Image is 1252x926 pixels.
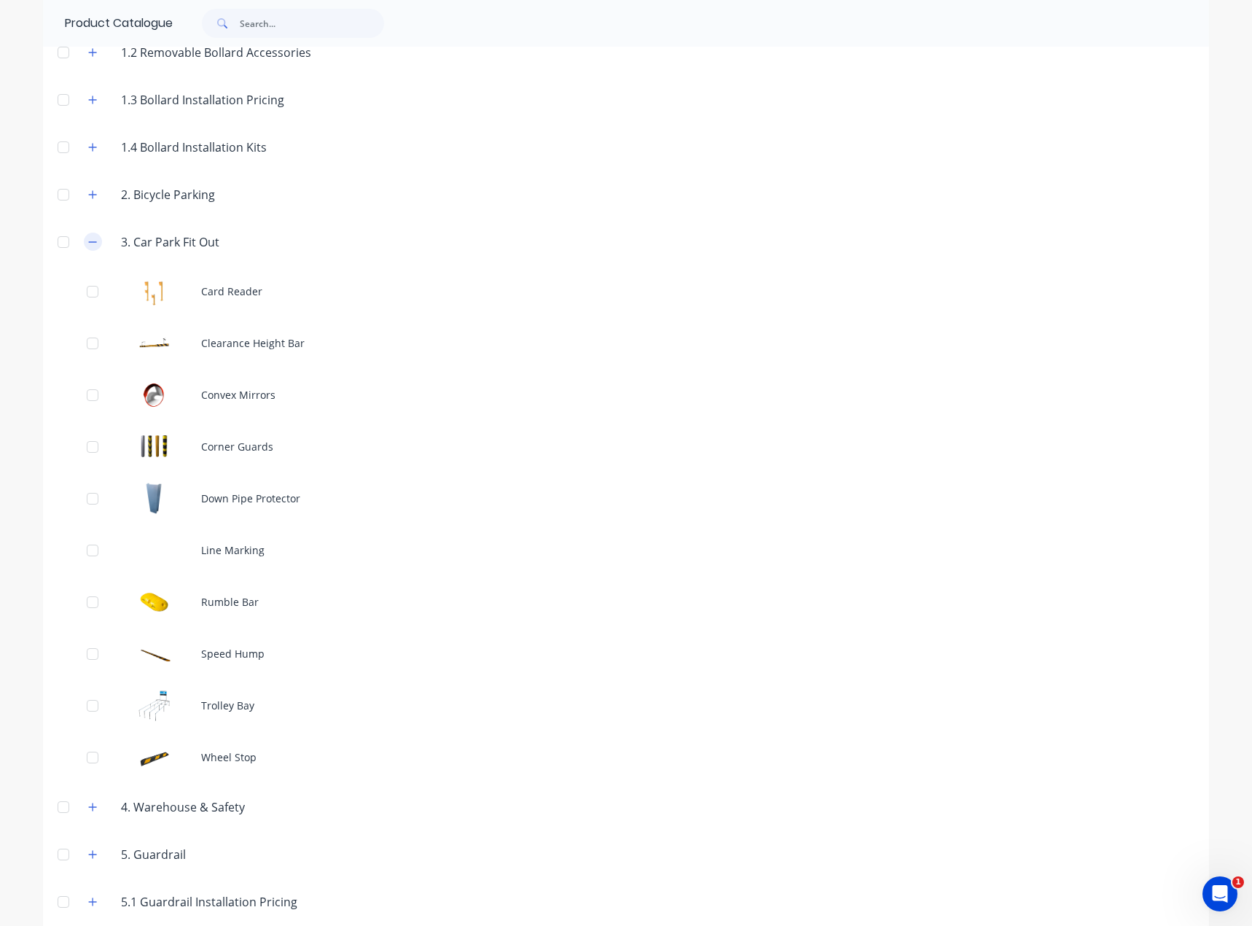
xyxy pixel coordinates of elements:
div: 1.4 Bollard Installation Kits [109,139,278,156]
div: Line Marking [43,524,1209,576]
div: Speed HumpSpeed Hump [43,628,1209,680]
div: 1.2 Removable Bollard Accessories [109,44,323,61]
div: 1.3 Bollard Installation Pricing [109,91,296,109]
iframe: Intercom live chat [1202,876,1237,911]
input: Search... [240,9,384,38]
div: Rumble BarRumble Bar [43,576,1209,628]
div: 5. Guardrail [109,846,197,863]
div: Convex MirrorsConvex Mirrors [43,369,1209,421]
div: 4. Warehouse & Safety [109,798,257,816]
div: 3. Car Park Fit Out [109,233,231,251]
div: Wheel StopWheel Stop [43,731,1209,783]
div: Trolley BayTrolley Bay [43,680,1209,731]
div: 5.1 Guardrail Installation Pricing [109,893,309,911]
div: Card ReaderCard Reader [43,265,1209,317]
div: Corner GuardsCorner Guards [43,421,1209,472]
div: Down Pipe ProtectorDown Pipe Protector [43,472,1209,524]
div: Clearance Height BarClearance Height Bar [43,317,1209,369]
div: 2. Bicycle Parking [109,186,227,203]
span: 1 [1232,876,1244,888]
